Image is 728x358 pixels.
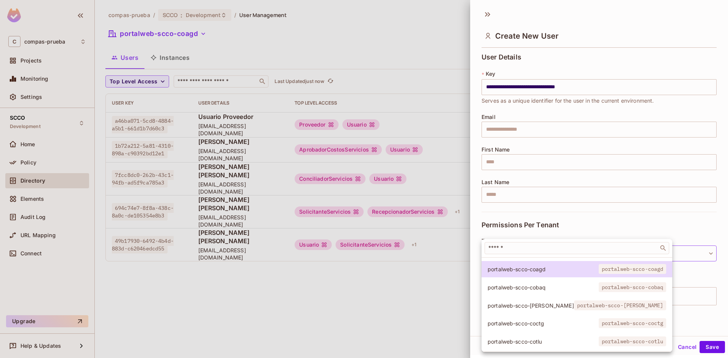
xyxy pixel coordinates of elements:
[574,300,667,310] span: portalweb-scco-[PERSON_NAME]
[488,320,599,327] span: portalweb-scco-coctg
[599,318,667,328] span: portalweb-scco-coctg
[488,338,599,345] span: portalweb-scco-cotlu
[488,302,574,309] span: portalweb-scco-[PERSON_NAME]
[488,266,599,273] span: portalweb-scco-coagd
[599,264,667,274] span: portalweb-scco-coagd
[599,336,667,346] span: portalweb-scco-cotlu
[488,284,599,291] span: portalweb-scco-cobaq
[599,282,667,292] span: portalweb-scco-cobaq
